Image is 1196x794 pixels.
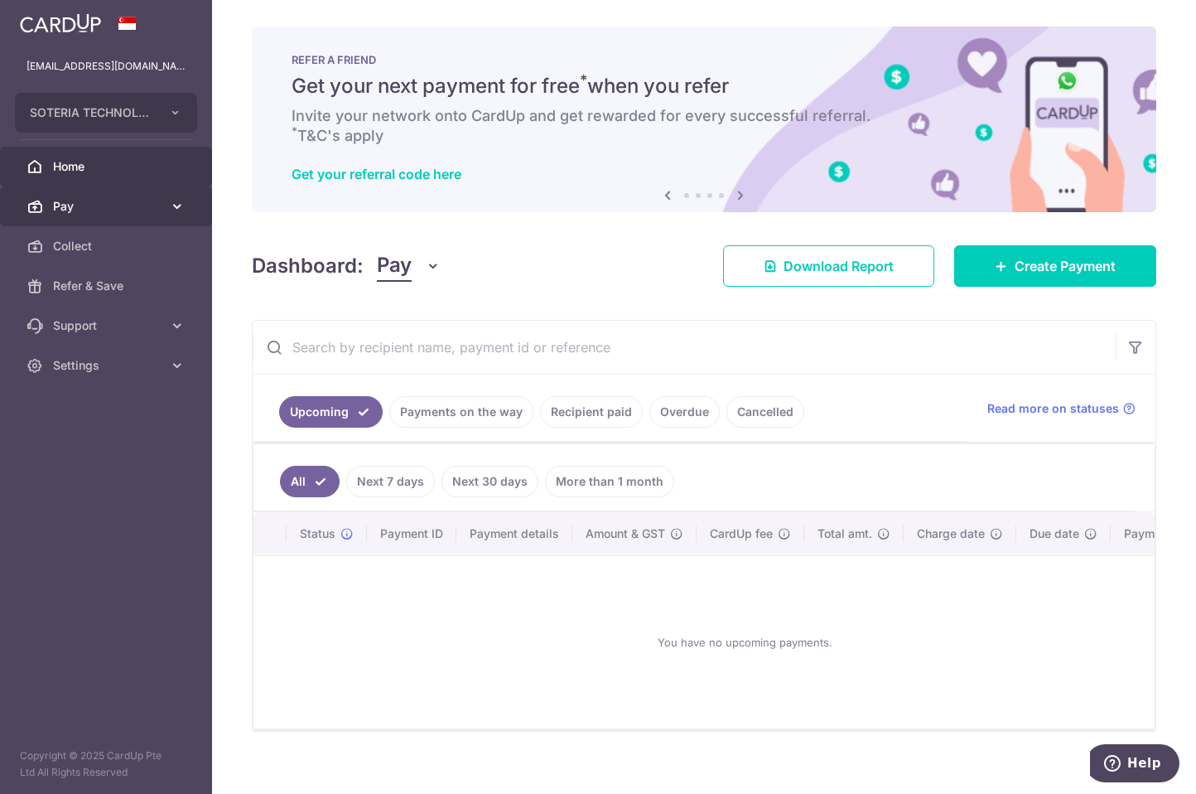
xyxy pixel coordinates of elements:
iframe: Opens a widget where you can find more information [1090,744,1179,786]
a: Download Report [723,245,934,287]
a: Upcoming [279,396,383,428]
span: Amount & GST [586,525,665,542]
button: SOTERIA TECHNOLOGY (PTE.) LTD. [15,93,197,133]
a: All [280,466,340,497]
p: [EMAIL_ADDRESS][DOMAIN_NAME] [27,58,186,75]
span: Status [300,525,335,542]
span: Pay [377,250,412,282]
a: More than 1 month [545,466,674,497]
span: Pay [53,198,162,215]
span: Total amt. [817,525,872,542]
a: Recipient paid [540,396,643,428]
a: Read more on statuses [987,400,1136,417]
a: Payments on the way [389,396,533,428]
span: Refer & Save [53,278,162,294]
span: Due date [1030,525,1079,542]
span: CardUp fee [710,525,773,542]
p: REFER A FRIEND [292,53,1116,66]
a: Overdue [649,396,720,428]
a: Get your referral code here [292,166,461,182]
img: RAF banner [252,27,1156,212]
span: SOTERIA TECHNOLOGY (PTE.) LTD. [30,104,152,121]
a: Create Payment [954,245,1156,287]
a: Next 30 days [441,466,538,497]
img: CardUp [20,13,101,33]
span: Home [53,158,162,175]
span: Support [53,317,162,334]
th: Payment details [456,512,572,555]
a: Cancelled [726,396,804,428]
span: Charge date [917,525,985,542]
span: Settings [53,357,162,374]
a: Next 7 days [346,466,435,497]
th: Payment ID [367,512,456,555]
h6: Invite your network onto CardUp and get rewarded for every successful referral. T&C's apply [292,106,1116,146]
button: Pay [377,250,441,282]
span: Download Report [784,256,894,276]
span: Read more on statuses [987,400,1119,417]
span: Collect [53,238,162,254]
span: Create Payment [1015,256,1116,276]
h4: Dashboard: [252,251,364,281]
input: Search by recipient name, payment id or reference [253,321,1116,374]
h5: Get your next payment for free when you refer [292,73,1116,99]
